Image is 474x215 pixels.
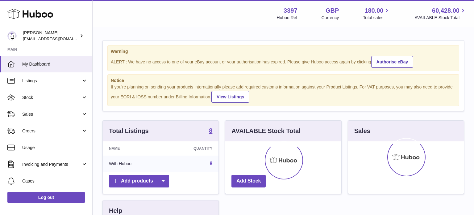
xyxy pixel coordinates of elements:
[211,91,249,103] a: View Listings
[103,156,164,172] td: With Huboo
[209,127,212,135] a: 8
[109,175,169,187] a: Add products
[364,6,383,15] span: 180.00
[111,49,456,54] strong: Warning
[322,15,339,21] div: Currency
[284,6,297,15] strong: 3397
[354,127,370,135] h3: Sales
[414,15,467,21] span: AVAILABLE Stock Total
[23,30,78,42] div: [PERSON_NAME]
[22,78,81,84] span: Listings
[23,36,91,41] span: [EMAIL_ADDRESS][DOMAIN_NAME]
[22,161,81,167] span: Invoicing and Payments
[363,15,390,21] span: Total sales
[111,55,456,68] div: ALERT : We have no access to one of your eBay account or your authorisation has expired. Please g...
[432,6,459,15] span: 60,428.00
[111,84,456,103] div: If you're planning on sending your products internationally please add required customs informati...
[103,141,164,156] th: Name
[363,6,390,21] a: 180.00 Total sales
[22,111,81,117] span: Sales
[7,31,17,41] img: sales@canchema.com
[277,15,297,21] div: Huboo Ref
[231,175,266,187] a: Add Stock
[111,78,456,84] strong: Notice
[22,61,88,67] span: My Dashboard
[109,127,149,135] h3: Total Listings
[22,128,81,134] span: Orders
[209,127,212,134] strong: 8
[371,56,414,68] a: Authorise eBay
[109,207,122,215] h3: Help
[22,145,88,151] span: Usage
[22,95,81,101] span: Stock
[326,6,339,15] strong: GBP
[164,141,218,156] th: Quantity
[414,6,467,21] a: 60,428.00 AVAILABLE Stock Total
[231,127,300,135] h3: AVAILABLE Stock Total
[7,192,85,203] a: Log out
[22,178,88,184] span: Cases
[210,161,212,166] a: 8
